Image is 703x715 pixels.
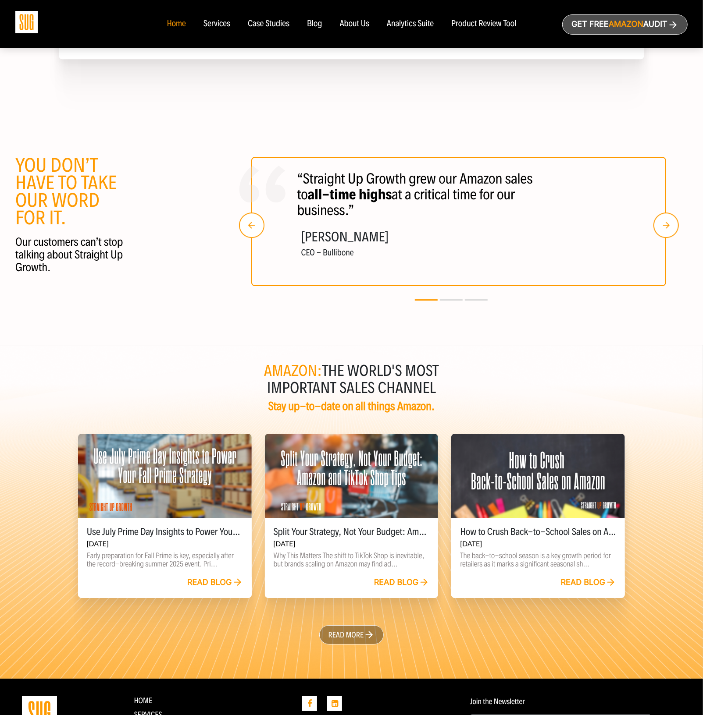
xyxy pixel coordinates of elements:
[239,212,264,238] img: Left
[15,236,127,274] p: Our customers can’t stop talking about Straight Up Growth.
[264,361,322,380] span: Amazon:
[451,19,516,29] a: Product Review Tool
[274,527,430,537] h5: Split Your Strategy, Not Your Budget: Amazon and TikTok Shop Tips
[562,14,688,35] a: Get freeAmazonAudit
[340,19,370,29] a: About Us
[460,552,616,568] p: The back-to-school season is a key growth period for retailers as it marks a significant seasonal...
[87,540,243,548] h6: [DATE]
[203,19,230,29] a: Services
[609,20,643,29] span: Amazon
[301,227,450,247] h3: [PERSON_NAME]
[134,696,153,705] a: Home
[15,157,127,227] h2: you don’t have to take our word for it.
[87,552,243,568] p: Early preparation for Fall Prime is key, especially after the record-breaking summer 2025 event. ...
[460,527,616,537] h5: How to Crush Back-to-School Sales on Amazon
[15,11,38,33] img: Sug
[374,578,430,588] a: Read blog
[307,19,322,29] a: Blog
[460,540,616,548] h6: [DATE]
[87,527,243,537] h5: Use July Prime Day Insights to Power Your Fall Prime Strategy
[248,19,289,29] a: Case Studies
[274,540,430,548] h6: [DATE]
[387,19,434,29] a: Analytics Suite
[653,212,679,238] img: right
[308,185,392,203] strong: all-time highs
[187,578,243,588] a: Read blog
[167,19,186,29] a: Home
[561,578,617,588] a: Read blog
[297,171,568,218] p: “Straight Up Growth grew our Amazon sales to at a critical time for our business.”
[470,697,525,706] label: Join the Newsletter
[319,625,384,644] a: Read more
[301,247,450,259] h4: CEO - Bullibone
[274,552,430,568] p: Why This Matters The shift to TikTok Shop is inevitable, but brands scaling on Amazon may find ad...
